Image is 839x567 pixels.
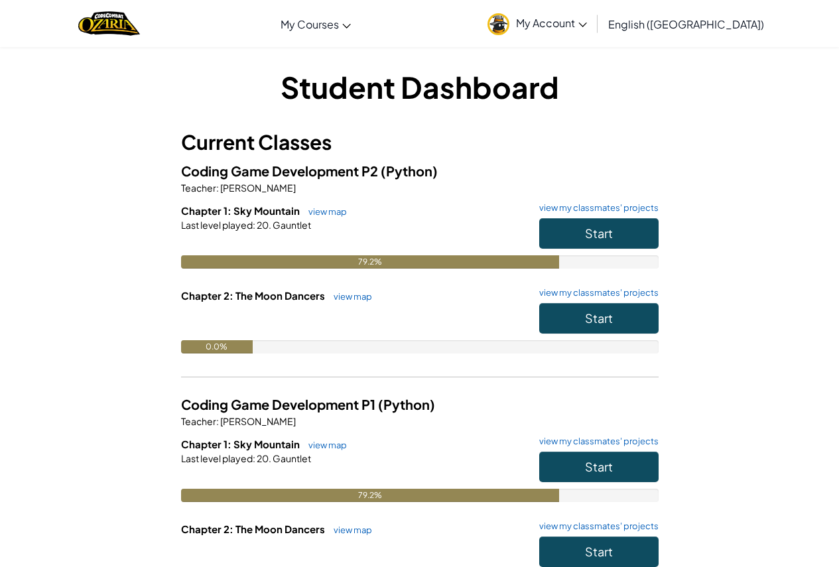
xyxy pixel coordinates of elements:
span: Teacher [181,415,216,427]
button: Start [539,303,659,334]
a: view my classmates' projects [533,204,659,212]
span: Gauntlet [271,452,311,464]
a: My Account [481,3,594,44]
div: 79.2% [181,489,559,502]
span: : [216,182,219,194]
span: : [216,415,219,427]
button: Start [539,218,659,249]
button: Start [539,536,659,567]
span: Last level played [181,452,253,464]
a: English ([GEOGRAPHIC_DATA]) [602,6,771,42]
span: (Python) [378,396,435,412]
img: Home [78,10,140,37]
a: view my classmates' projects [533,522,659,531]
a: Ozaria by CodeCombat logo [78,10,140,37]
span: Chapter 2: The Moon Dancers [181,523,327,535]
span: Last level played [181,219,253,231]
img: avatar [487,13,509,35]
div: 79.2% [181,255,559,269]
a: view my classmates' projects [533,288,659,297]
span: My Courses [281,17,339,31]
span: 20. [255,452,271,464]
span: [PERSON_NAME] [219,182,296,194]
span: : [253,452,255,464]
a: view my classmates' projects [533,437,659,446]
span: Start [585,459,613,474]
span: English ([GEOGRAPHIC_DATA]) [608,17,764,31]
span: Coding Game Development P1 [181,396,378,412]
span: Chapter 1: Sky Mountain [181,204,302,217]
a: view map [327,525,372,535]
span: Coding Game Development P2 [181,162,381,179]
span: 20. [255,219,271,231]
span: Gauntlet [271,219,311,231]
a: view map [302,440,347,450]
span: Start [585,225,613,241]
span: Start [585,310,613,326]
h1: Student Dashboard [181,66,659,107]
a: view map [302,206,347,217]
div: 0.0% [181,340,253,353]
span: (Python) [381,162,438,179]
span: [PERSON_NAME] [219,415,296,427]
span: Start [585,544,613,559]
button: Start [539,452,659,482]
span: Chapter 1: Sky Mountain [181,438,302,450]
a: My Courses [274,6,357,42]
span: Chapter 2: The Moon Dancers [181,289,327,302]
span: : [253,219,255,231]
a: view map [327,291,372,302]
span: My Account [516,16,587,30]
span: Teacher [181,182,216,194]
h3: Current Classes [181,127,659,157]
